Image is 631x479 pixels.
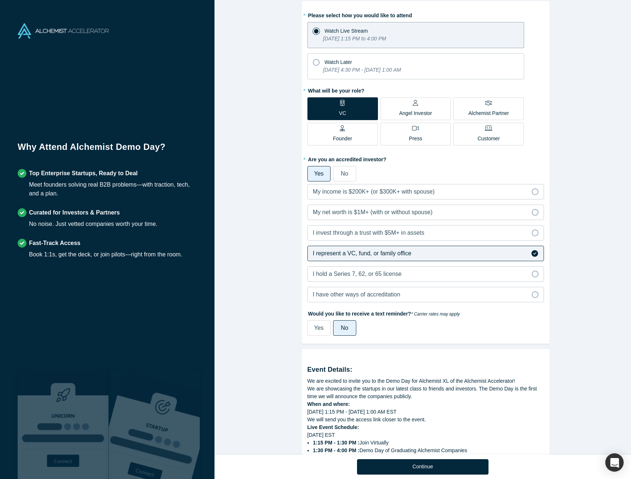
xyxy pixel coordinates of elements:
[307,84,544,95] label: What will be your role?
[307,366,353,373] strong: Event Details:
[313,439,544,447] li: Join Virtually
[323,67,401,73] i: [DATE] 4:30 PM - [DATE] 1:00 AM
[29,209,120,216] strong: Curated for Investors & Partners
[307,385,544,400] div: We are showcasing the startups in our latest class to friends and investors. The Demo Day is the ...
[29,250,182,259] div: Book 1:1s, get the deck, or join pilots—right from the room.
[313,250,411,256] span: I represent a VC, fund, or family office
[313,447,544,454] li: Demo Day of Graduating Alchemist Companies
[313,271,402,277] span: I hold a Series 7, 62, or 65 license
[29,170,138,176] strong: Top Enterprise Startups, Ready to Deal
[325,28,368,34] span: Watch Live Stream
[18,23,109,39] img: Alchemist Accelerator Logo
[307,408,544,416] div: [DATE] 1:15 PM - [DATE] 1:00 AM EST
[18,371,109,479] img: Robust Technologies
[29,220,158,228] div: No noise. Just vetted companies worth your time.
[399,109,432,117] p: Angel Investor
[341,170,348,177] span: No
[109,371,200,479] img: Prism AI
[29,240,80,246] strong: Fast-Track Access
[307,416,544,424] div: We will send you the access link closer to the event.
[477,135,500,143] p: Customer
[357,459,488,475] button: Continue
[333,135,352,143] p: Founder
[313,447,360,453] strong: 1:30 PM - 4:00 PM :
[314,325,324,331] span: Yes
[307,9,544,19] label: Please select how you would like to attend
[307,153,544,163] label: Are you an accredited investor?
[307,401,350,407] strong: When and where:
[307,424,359,430] strong: Live Event Schedule:
[307,307,544,318] label: Would you like to receive a text reminder?
[313,230,425,236] span: I invest through a trust with $5M+ in assets
[314,170,324,177] span: Yes
[307,377,544,385] div: We are excited to invite you to the Demo Day for Alchemist XL of the Alchemist Accelerator!
[411,311,460,317] em: * Carrier rates may apply
[409,135,422,143] p: Press
[325,59,352,65] span: Watch Later
[307,431,544,454] div: [DATE] EST
[468,109,509,117] p: Alchemist Partner
[339,109,346,117] p: VC
[313,209,433,215] span: My net worth is $1M+ (with or without spouse)
[313,440,360,446] strong: 1:15 PM - 1:30 PM :
[341,325,348,331] span: No
[323,36,386,42] i: [DATE] 1:15 PM to 4:00 PM
[313,188,435,195] span: My income is $200K+ (or $300K+ with spouse)
[29,180,197,198] div: Meet founders solving real B2B problems—with traction, tech, and a plan.
[313,291,400,298] span: I have other ways of accreditation
[18,140,197,159] h1: Why Attend Alchemist Demo Day?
